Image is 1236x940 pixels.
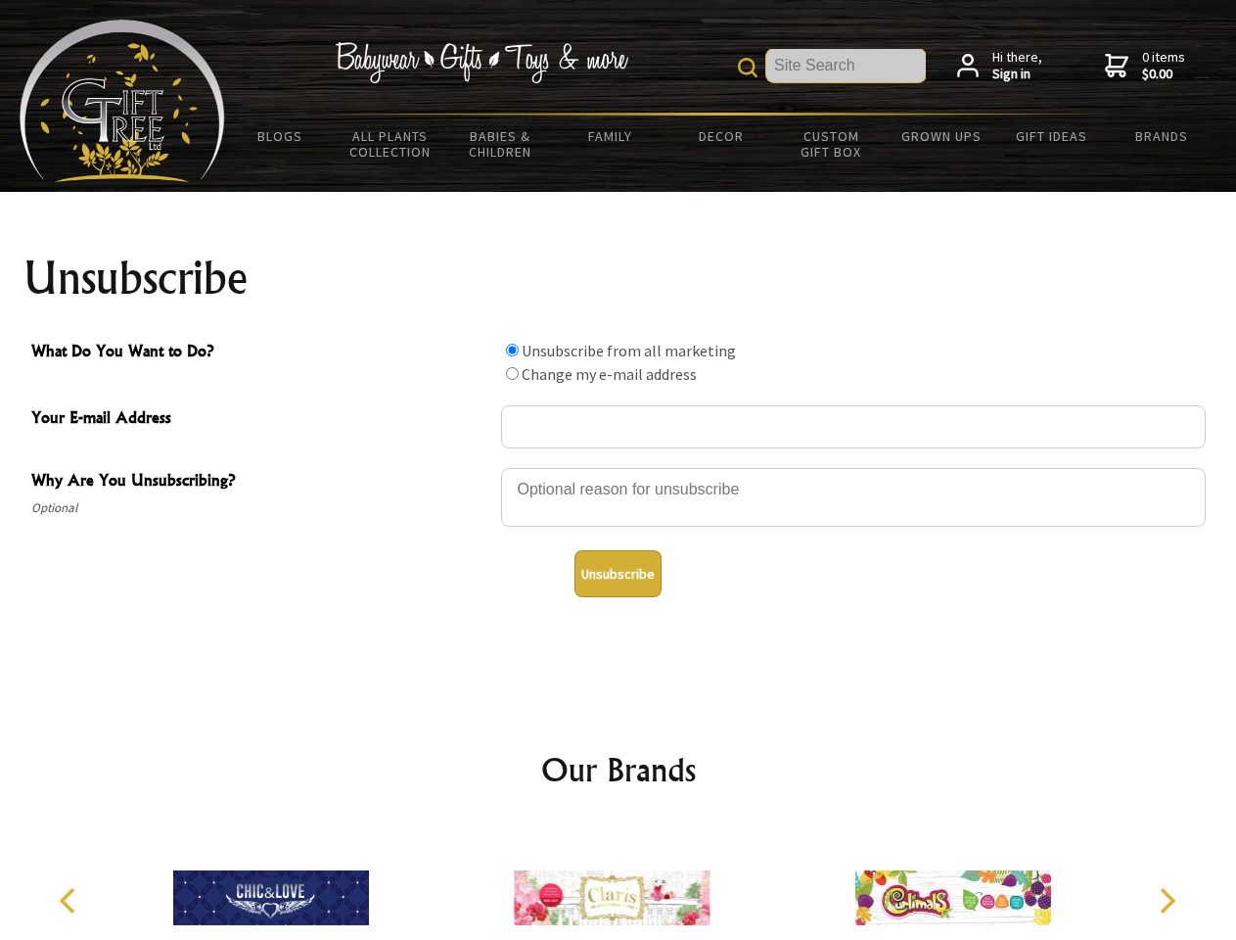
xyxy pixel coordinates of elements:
a: Decor [665,116,776,157]
a: Custom Gift Box [776,116,887,172]
span: 0 items [1142,48,1185,83]
img: product search [738,58,757,77]
span: Your E-mail Address [31,405,491,434]
a: Hi there,Sign in [957,49,1042,83]
strong: $0.00 [1142,66,1185,83]
a: BLOGS [225,116,336,157]
button: Unsubscribe [574,550,662,597]
label: Unsubscribe from all marketing [522,341,736,360]
span: Hi there, [992,49,1042,83]
a: 0 items$0.00 [1105,49,1185,83]
input: What Do You Want to Do? [506,344,519,356]
a: All Plants Collection [336,116,446,172]
a: Grown Ups [886,116,996,157]
button: Previous [49,879,92,922]
a: Gift Ideas [996,116,1107,157]
h1: Unsubscribe [23,255,1213,302]
a: Brands [1107,116,1217,157]
label: Change my e-mail address [522,364,697,384]
h2: Our Brands [39,746,1198,793]
input: What Do You Want to Do? [506,367,519,380]
span: What Do You Want to Do? [31,339,491,367]
textarea: Why Are You Unsubscribing? [501,468,1206,527]
button: Next [1145,879,1188,922]
input: Site Search [766,49,926,82]
input: Your E-mail Address [501,405,1206,448]
a: Family [556,116,666,157]
span: Optional [31,496,491,520]
span: Why Are You Unsubscribing? [31,468,491,496]
strong: Sign in [992,66,1042,83]
a: Babies & Children [445,116,556,172]
img: Babywear - Gifts - Toys & more [335,42,628,83]
img: Babyware - Gifts - Toys and more... [20,20,225,182]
